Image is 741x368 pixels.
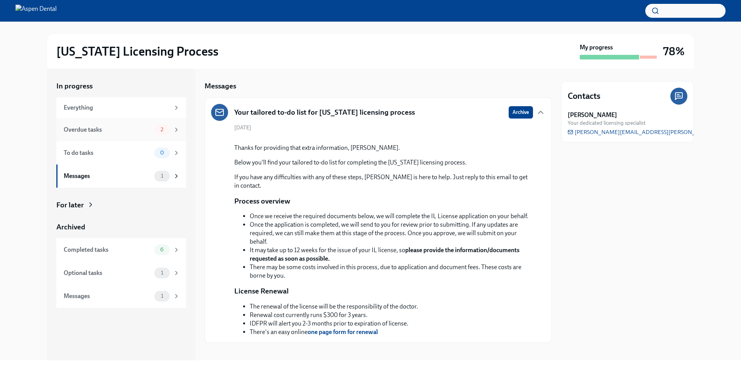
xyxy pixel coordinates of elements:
[250,311,418,319] li: Renewal cost currently runs $300 for 3 years.
[64,172,151,180] div: Messages
[64,103,170,112] div: Everything
[234,124,251,131] span: [DATE]
[56,97,186,118] a: Everything
[205,81,236,91] h5: Messages
[56,44,218,59] h2: [US_STATE] Licensing Process
[56,238,186,261] a: Completed tasks6
[568,111,617,119] strong: [PERSON_NAME]
[234,286,289,296] p: License Renewal
[250,212,533,220] li: Once we receive the required documents below, we will complete the IL License application on your...
[64,149,151,157] div: To do tasks
[156,173,168,179] span: 1
[250,328,418,336] li: There's an easy online
[56,261,186,285] a: Optional tasks1
[56,200,84,210] div: For later
[308,328,378,336] a: one page form for renewal
[234,107,415,117] h5: Your tailored to-do list for [US_STATE] licensing process
[250,220,533,246] li: Once the application is completed, we will send to you for review prior to submitting. If any upd...
[15,5,57,17] img: Aspen Dental
[156,150,169,156] span: 0
[56,285,186,308] a: Messages1
[64,125,151,134] div: Overdue tasks
[56,81,186,91] a: In progress
[250,302,418,311] li: The renewal of the license will be the responsibility of the doctor.
[568,90,601,102] h4: Contacts
[64,292,151,300] div: Messages
[64,269,151,277] div: Optional tasks
[250,263,533,280] li: There may be some costs involved in this process, due to application and document fees. These cos...
[568,119,646,127] span: Your dedicated licensing specialist
[156,270,168,276] span: 1
[234,158,533,167] p: Below you'll find your tailored to-do list for completing the [US_STATE] licensing process.
[156,247,168,253] span: 6
[234,173,533,190] p: If you have any difficulties with any of these steps, [PERSON_NAME] is here to help. Just reply t...
[234,144,533,152] p: Thanks for providing that extra information, [PERSON_NAME].
[234,196,290,206] p: Process overview
[56,222,186,232] a: Archived
[250,319,418,328] li: IDFPR will alert you 2-3 months prior to expiration of license.
[56,200,186,210] a: For later
[156,293,168,299] span: 1
[56,164,186,188] a: Messages1
[513,109,529,116] span: Archive
[663,44,685,58] h3: 78%
[56,141,186,164] a: To do tasks0
[56,118,186,141] a: Overdue tasks2
[156,127,168,132] span: 2
[250,246,533,263] li: It may take up to 12 weeks for the issue of your IL license, so
[509,106,533,119] button: Archive
[580,43,613,52] strong: My progress
[64,246,151,254] div: Completed tasks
